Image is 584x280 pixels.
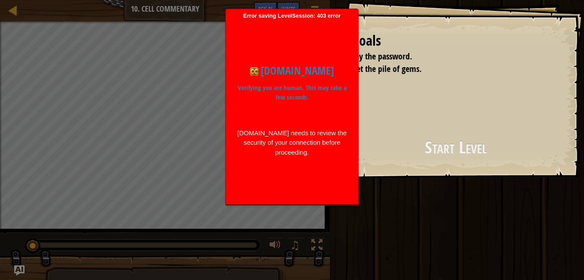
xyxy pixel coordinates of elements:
button: ♫ [288,237,304,255]
li: Get the pile of gems. [341,63,552,75]
button: Ask AI [14,265,25,276]
span: Ask AI [258,5,273,13]
button: Start Level [356,131,556,165]
button: Adjust volume [267,237,284,255]
p: Verifying you are human. This may take a few seconds. [237,83,347,103]
span: ♫ [290,239,300,252]
button: Ask AI [254,2,277,18]
span: Error saving LevelSession: 403 error [230,12,354,200]
span: Get the pile of gems. [352,63,421,75]
button: Show game menu [304,2,326,22]
button: Toggle fullscreen [308,237,326,255]
h1: [DOMAIN_NAME] [237,62,347,79]
div: Goals [352,31,554,51]
img: Icon for codecombat.com [250,67,258,76]
span: Say the password. [352,50,412,62]
span: Hints [281,5,295,13]
div: [DOMAIN_NAME] needs to review the security of your connection before proceeding. [237,128,347,158]
li: Say the password. [341,50,552,63]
